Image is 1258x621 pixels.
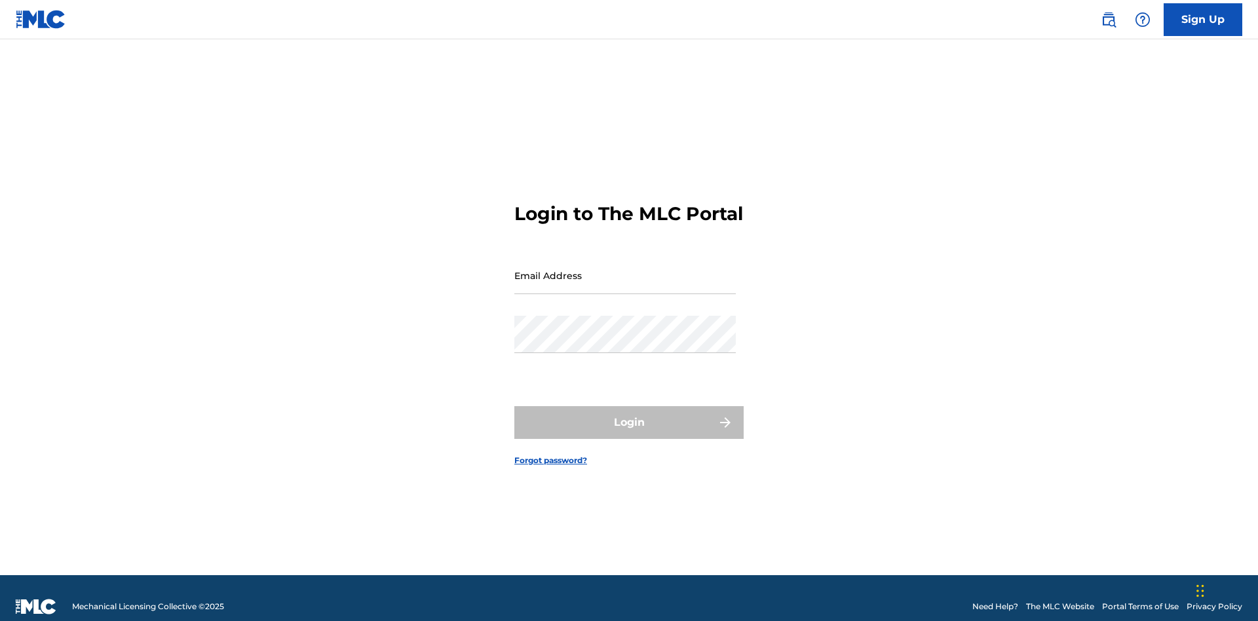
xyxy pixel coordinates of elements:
img: search [1101,12,1116,28]
span: Mechanical Licensing Collective © 2025 [72,601,224,612]
a: The MLC Website [1026,601,1094,612]
a: Sign Up [1164,3,1242,36]
div: Drag [1196,571,1204,611]
img: logo [16,599,56,614]
iframe: Chat Widget [1192,558,1258,621]
img: MLC Logo [16,10,66,29]
a: Privacy Policy [1187,601,1242,612]
h3: Login to The MLC Portal [514,202,743,225]
a: Portal Terms of Use [1102,601,1179,612]
div: Help [1130,7,1156,33]
a: Need Help? [972,601,1018,612]
a: Forgot password? [514,455,587,466]
img: help [1135,12,1151,28]
a: Public Search [1096,7,1122,33]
